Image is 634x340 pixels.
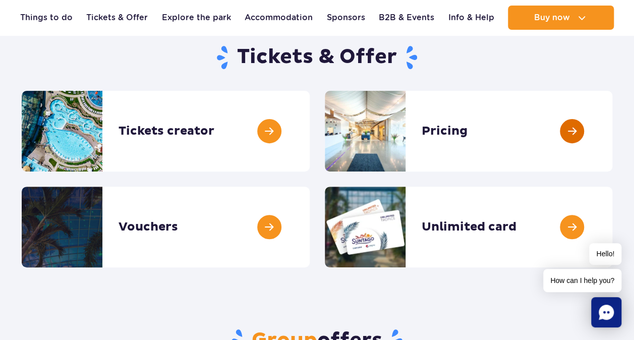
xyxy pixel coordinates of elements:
a: Info & Help [448,6,494,30]
a: Sponsors [327,6,365,30]
div: Chat [591,297,621,327]
h1: Tickets & Offer [22,44,612,71]
span: How can I help you? [543,269,621,292]
button: Buy now [508,6,614,30]
span: Hello! [589,243,621,265]
a: Things to do [20,6,73,30]
a: Tickets & Offer [86,6,148,30]
span: Buy now [534,13,569,22]
a: B2B & Events [379,6,434,30]
a: Explore the park [162,6,231,30]
a: Accommodation [245,6,313,30]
